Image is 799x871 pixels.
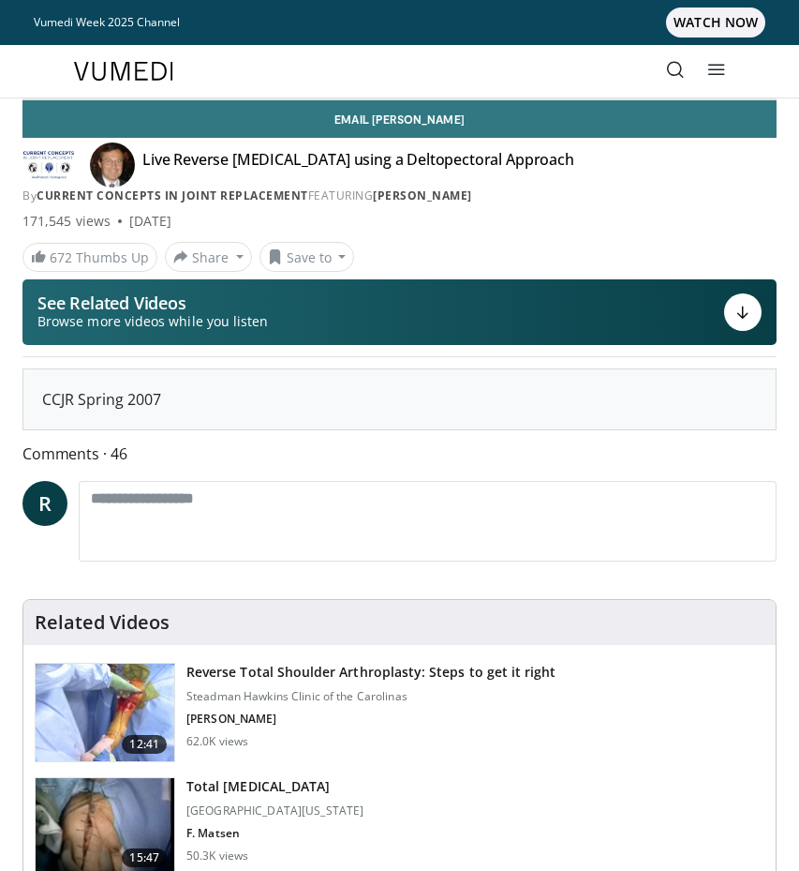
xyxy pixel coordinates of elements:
h4: Live Reverse [MEDICAL_DATA] using a Deltopectoral Approach [142,150,574,180]
span: 12:41 [122,735,167,754]
h3: Reverse Total Shoulder Arthroplasty: Steps to get it right [186,663,555,682]
a: Current Concepts in Joint Replacement [37,188,308,203]
h3: Total [MEDICAL_DATA] [186,777,363,796]
div: CCJR Spring 2007 [42,388,757,411]
button: Save to [259,242,355,272]
button: Share [165,242,252,272]
p: F. Matsen [186,826,363,841]
span: Browse more videos while you listen [37,312,268,331]
span: WATCH NOW [666,8,765,38]
span: 15:47 [122,848,167,867]
a: R [22,481,67,526]
a: 12:41 Reverse Total Shoulder Arthroplasty: Steps to get it right Steadman Hawkins Clinic of the C... [35,663,764,762]
a: Vumedi Week 2025 ChannelWATCH NOW [34,8,765,38]
img: Avatar [90,143,135,188]
img: 326034_0000_1.png.150x105_q85_crop-smart_upscale.jpg [36,664,174,761]
h4: Related Videos [35,611,170,634]
p: [GEOGRAPHIC_DATA][US_STATE] [186,803,363,818]
div: [DATE] [129,212,171,231]
a: Email [PERSON_NAME] [22,100,777,138]
span: 672 [50,248,72,266]
p: See Related Videos [37,293,268,312]
a: [PERSON_NAME] [373,188,472,203]
div: By FEATURING [22,188,777,204]
p: 50.3K views [186,848,248,863]
p: [PERSON_NAME] [186,712,555,727]
p: Steadman Hawkins Clinic of the Carolinas [186,689,555,704]
span: Comments 46 [22,442,777,466]
p: 62.0K views [186,734,248,749]
img: VuMedi Logo [74,62,173,81]
a: 672 Thumbs Up [22,243,157,272]
button: See Related Videos Browse more videos while you listen [22,279,777,345]
span: 171,545 views [22,212,111,231]
img: Current Concepts in Joint Replacement [22,150,75,180]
